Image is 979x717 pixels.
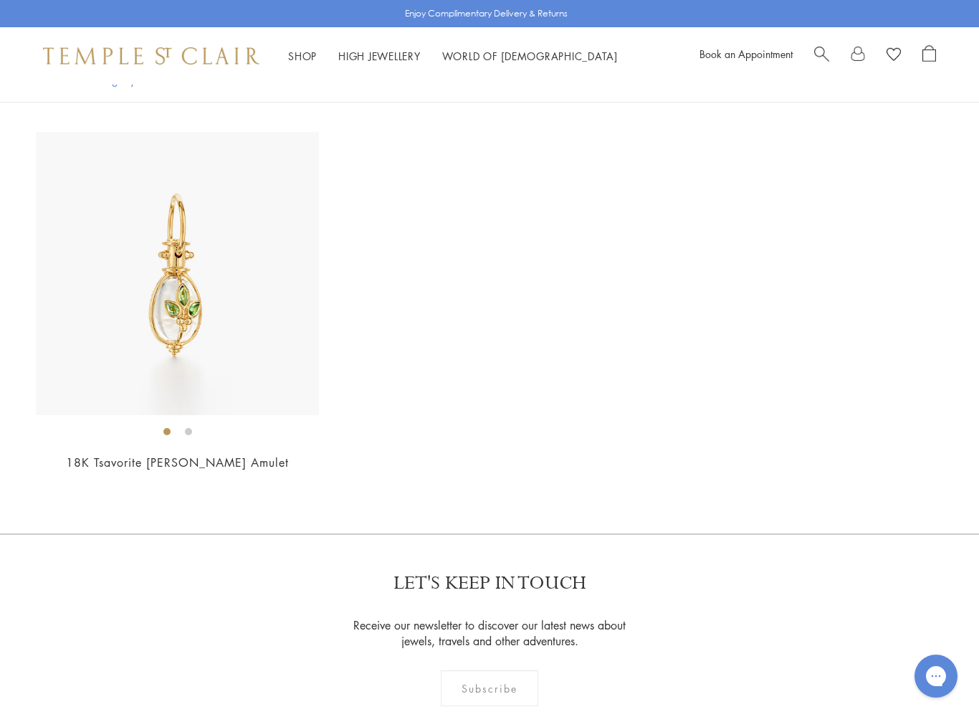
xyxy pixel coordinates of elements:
div: Subscribe [441,670,539,706]
a: 18K Tsavorite [PERSON_NAME] Amulet [66,455,289,470]
a: ShopShop [288,49,317,63]
img: 18K Tsavorite Giglio Amulet [36,132,319,415]
a: View Wishlist [887,45,901,67]
a: High JewelleryHigh Jewellery [338,49,421,63]
p: Receive our newsletter to discover our latest news about jewels, travels and other adventures. [345,617,635,649]
iframe: Gorgias live chat messenger [907,650,965,703]
nav: Main navigation [288,47,618,65]
a: Open Shopping Bag [922,45,936,67]
img: Temple St. Clair [43,47,259,65]
p: LET'S KEEP IN TOUCH [393,571,586,596]
a: Book an Appointment [699,47,793,61]
a: Search [814,45,829,67]
p: Enjoy Complimentary Delivery & Returns [405,6,568,21]
a: World of [DEMOGRAPHIC_DATA]World of [DEMOGRAPHIC_DATA] [442,49,618,63]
